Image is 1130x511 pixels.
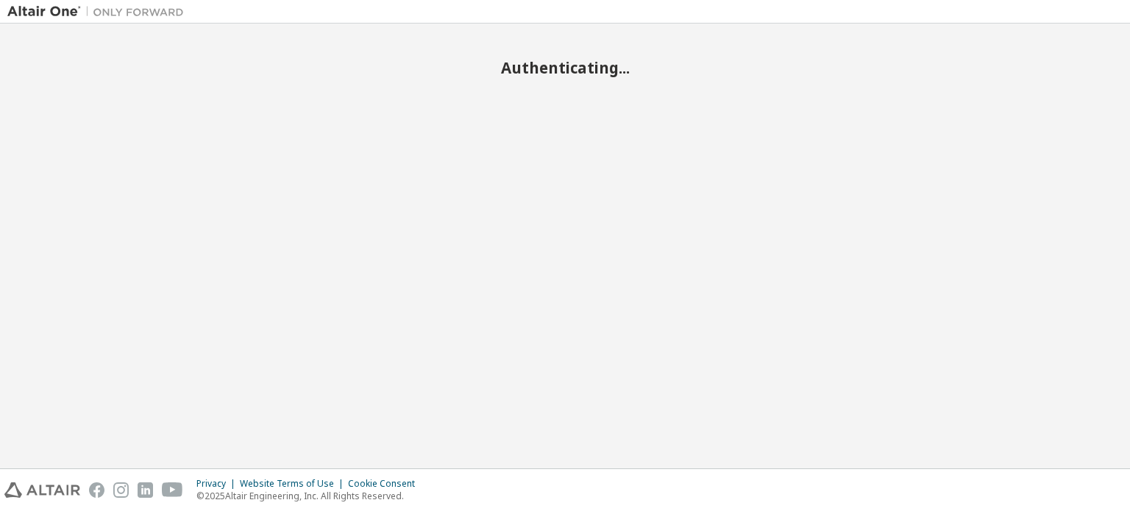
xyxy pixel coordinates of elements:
[348,478,424,490] div: Cookie Consent
[162,482,183,498] img: youtube.svg
[240,478,348,490] div: Website Terms of Use
[7,58,1123,77] h2: Authenticating...
[196,490,424,502] p: © 2025 Altair Engineering, Inc. All Rights Reserved.
[196,478,240,490] div: Privacy
[113,482,129,498] img: instagram.svg
[138,482,153,498] img: linkedin.svg
[4,482,80,498] img: altair_logo.svg
[7,4,191,19] img: Altair One
[89,482,104,498] img: facebook.svg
